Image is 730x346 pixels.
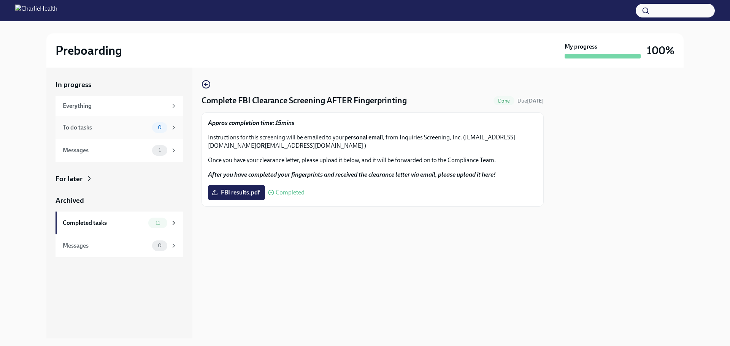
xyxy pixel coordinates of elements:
[153,243,166,248] span: 0
[154,147,165,153] span: 1
[202,95,407,106] h4: Complete FBI Clearance Screening AFTER Fingerprinting
[256,142,265,149] strong: OR
[344,134,383,141] strong: personal email
[63,123,149,132] div: To do tasks
[56,80,183,90] a: In progress
[208,156,537,164] p: Once you have your clearance letter, please upload it below, and it will be forwarded on to the C...
[153,125,166,130] span: 0
[63,146,149,155] div: Messages
[213,189,260,196] span: FBI results.pdf
[517,97,544,104] span: August 30th, 2025 08:00
[63,102,167,110] div: Everything
[56,234,183,257] a: Messages0
[208,119,294,126] strong: Approx completion time: 15mins
[494,98,514,104] span: Done
[208,185,265,200] label: FBI results.pdf
[276,190,305,196] span: Completed
[63,219,145,227] div: Completed tasks
[63,242,149,250] div: Messages
[565,43,597,51] strong: My progress
[517,98,544,104] span: Due
[56,139,183,162] a: Messages1
[151,220,165,226] span: 11
[56,196,183,205] a: Archived
[208,171,496,178] strong: After you have completed your fingerprints and received the clearance letter via email, please up...
[56,96,183,116] a: Everything
[527,98,544,104] strong: [DATE]
[56,116,183,139] a: To do tasks0
[208,133,537,150] p: Instructions for this screening will be emailed to your , from Inquiries Screening, Inc. ([EMAIL_...
[56,174,83,184] div: For later
[56,43,122,58] h2: Preboarding
[56,212,183,234] a: Completed tasks11
[647,44,674,57] h3: 100%
[56,174,183,184] a: For later
[15,5,57,17] img: CharlieHealth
